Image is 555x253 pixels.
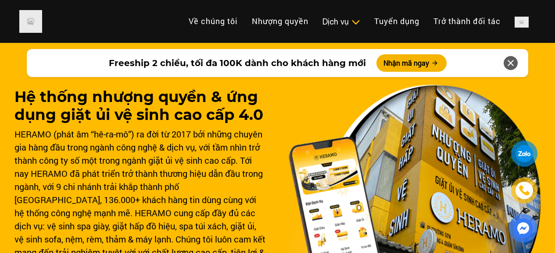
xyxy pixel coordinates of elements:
a: Trở thành đối tác [426,12,508,31]
img: subToggleIcon [351,18,360,27]
span: Freeship 2 chiều, tối đa 100K dành cho khách hàng mới [109,56,366,70]
div: Dịch vụ [322,16,360,28]
a: Nhượng quyền [245,12,315,31]
a: phone-icon [512,178,537,203]
h1: Hệ thống nhượng quyền & ứng dụng giặt ủi vệ sinh cao cấp 4.0 [14,88,267,124]
img: phone-icon [519,185,530,195]
button: Nhận mã ngay [376,54,447,72]
a: Tuyển dụng [367,12,426,31]
a: Về chúng tôi [182,12,245,31]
